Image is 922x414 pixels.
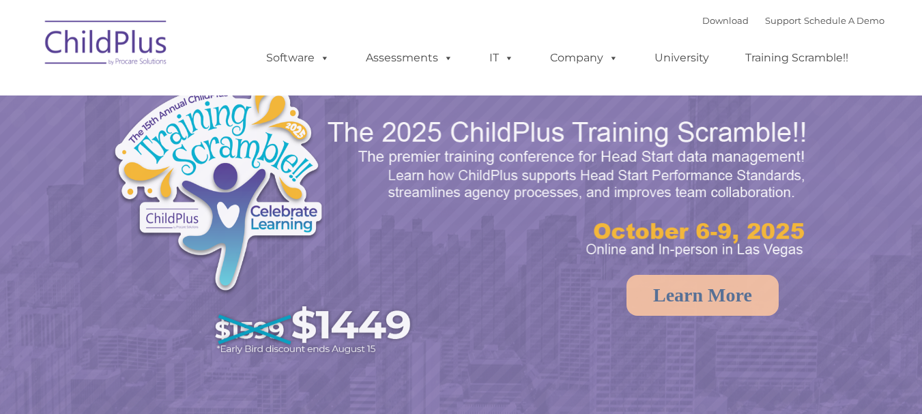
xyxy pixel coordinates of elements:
a: Schedule A Demo [804,15,884,26]
a: University [641,44,723,72]
a: Download [702,15,749,26]
a: Company [536,44,632,72]
a: Support [765,15,801,26]
a: Learn More [626,275,779,316]
a: Assessments [352,44,467,72]
font: | [702,15,884,26]
a: IT [476,44,528,72]
img: ChildPlus by Procare Solutions [38,11,175,79]
a: Software [253,44,343,72]
a: Training Scramble!! [732,44,862,72]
